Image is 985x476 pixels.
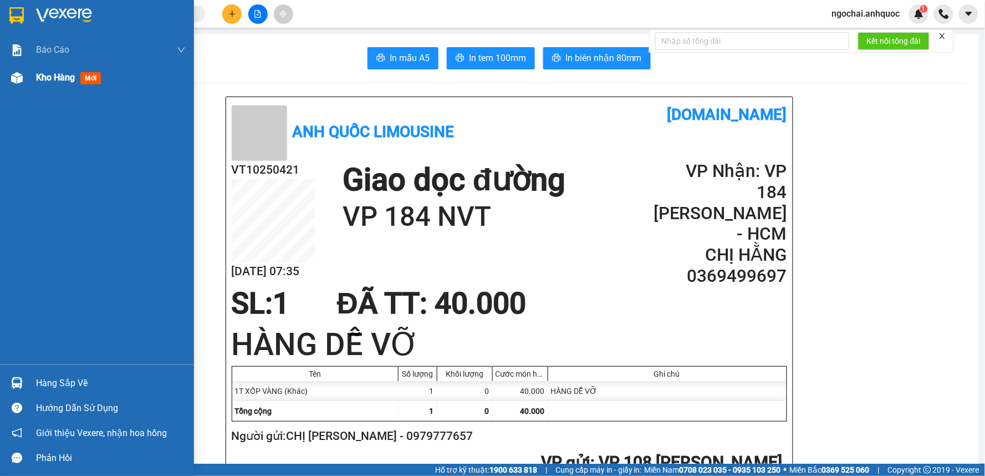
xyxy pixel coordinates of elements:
[343,199,565,235] h1: VP 184 NVT
[106,63,195,78] div: 0369499697
[376,53,385,64] span: printer
[489,465,537,474] strong: 1900 633 818
[858,32,930,50] button: Kết nối tổng đài
[551,369,784,378] div: Ghi chú
[496,369,545,378] div: Cước món hàng
[9,7,24,24] img: logo-vxr
[914,9,924,19] img: icon-new-feature
[959,4,978,24] button: caret-down
[11,72,23,84] img: warehouse-icon
[279,10,287,18] span: aim
[12,403,22,413] span: question-circle
[923,466,931,474] span: copyright
[964,9,974,19] span: caret-down
[645,464,781,476] span: Miền Nam
[177,45,186,54] span: down
[368,47,438,69] button: printerIn mẫu A5
[939,9,949,19] img: phone-icon
[9,9,98,36] div: VP 108 [PERSON_NAME]
[106,11,132,22] span: Nhận:
[565,51,642,65] span: In biên nhận 80mm
[106,49,195,63] div: CHỊ HẰNG
[920,5,928,13] sup: 1
[11,377,23,389] img: warehouse-icon
[938,32,946,40] span: close
[390,51,430,65] span: In mẫu A5
[232,452,783,474] h2: : VP 108 [PERSON_NAME]
[520,407,545,416] span: 40.000
[548,381,787,401] div: HÀNG DỄ VỠ
[654,266,787,287] h2: 0369499697
[222,4,242,24] button: plus
[9,36,98,63] div: CHỊ [PERSON_NAME]
[435,464,537,476] span: Hỗ trợ kỹ thuật:
[80,72,101,84] span: mới
[878,464,880,476] span: |
[273,286,290,321] span: 1
[545,464,547,476] span: |
[654,161,787,245] h2: VP Nhận: VP 184 [PERSON_NAME] - HCM
[232,381,399,401] div: 1T XỐP VÀNG (Khác)
[555,464,642,476] span: Cung cấp máy in - giấy in:
[9,63,98,78] div: 0979777657
[654,245,787,266] h2: CHỊ HẰNG
[493,381,548,401] div: 40.000
[232,427,783,445] h2: Người gửi: CHỊ [PERSON_NAME] - 0979777657
[9,11,27,22] span: Gửi:
[543,47,651,69] button: printerIn biên nhận 80mm
[922,5,926,13] span: 1
[106,9,195,49] div: VP 184 [PERSON_NAME] - HCM
[667,105,787,124] b: [DOMAIN_NAME]
[36,426,167,440] span: Giới thiệu Vexere, nhận hoa hồng
[228,10,236,18] span: plus
[232,323,787,366] h1: HÀNG DỄ VỠ
[784,468,787,472] span: ⚪️
[106,78,175,117] span: VP 184 NVT
[274,4,293,24] button: aim
[867,35,921,47] span: Kết nối tổng đài
[440,369,489,378] div: Khối lượng
[232,286,273,321] span: SL:
[823,7,909,21] span: ngochai.anhquoc
[790,464,870,476] span: Miền Bắc
[293,123,455,141] b: Anh Quốc Limousine
[232,262,315,281] h2: [DATE] 07:35
[430,407,434,416] span: 1
[542,453,591,472] span: VP gửi
[552,53,561,64] span: printer
[822,465,870,474] strong: 0369 525 060
[447,47,535,69] button: printerIn tem 100mm
[36,375,186,392] div: Hàng sắp về
[655,32,849,50] input: Nhập số tổng đài
[36,43,69,57] span: Báo cáo
[235,369,395,378] div: Tên
[11,44,23,56] img: solution-icon
[254,10,262,18] span: file-add
[235,407,272,416] span: Tổng cộng
[485,407,489,416] span: 0
[36,450,186,467] div: Phản hồi
[456,53,465,64] span: printer
[401,369,434,378] div: Số lượng
[437,381,493,401] div: 0
[680,465,781,474] strong: 0708 023 035 - 0935 103 250
[36,400,186,417] div: Hướng dẫn sử dụng
[12,428,22,438] span: notification
[343,161,565,199] h1: Giao dọc đường
[248,4,268,24] button: file-add
[36,72,75,83] span: Kho hàng
[337,286,526,321] span: ĐÃ TT : 40.000
[12,453,22,463] span: message
[469,51,526,65] span: In tem 100mm
[232,161,315,179] h2: VT10250421
[399,381,437,401] div: 1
